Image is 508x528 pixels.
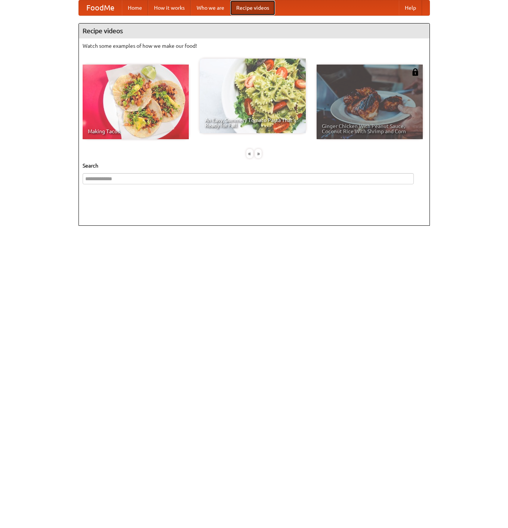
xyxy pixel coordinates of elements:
a: How it works [148,0,191,15]
span: Making Tacos [88,129,184,134]
div: » [255,149,262,158]
a: Making Tacos [83,65,189,139]
a: Recipe videos [230,0,275,15]
a: Who we are [191,0,230,15]
h4: Recipe videos [79,24,430,38]
img: 483408.png [412,68,419,76]
a: Home [122,0,148,15]
a: FoodMe [79,0,122,15]
a: Help [399,0,422,15]
span: An Easy, Summery Tomato Pasta That's Ready for Fall [205,118,301,128]
p: Watch some examples of how we make our food! [83,42,426,50]
a: An Easy, Summery Tomato Pasta That's Ready for Fall [200,59,306,133]
h5: Search [83,162,426,169]
div: « [246,149,253,158]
